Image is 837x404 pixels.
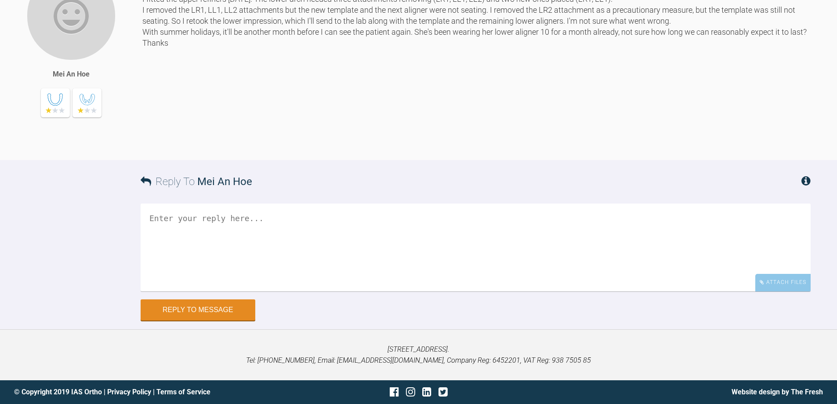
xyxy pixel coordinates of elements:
a: Website design by The Fresh [732,388,823,396]
span: Mei An Hoe [197,175,252,188]
button: Reply to Message [141,299,255,320]
p: [STREET_ADDRESS]. Tel: [PHONE_NUMBER], Email: [EMAIL_ADDRESS][DOMAIN_NAME], Company Reg: 6452201,... [14,344,823,366]
a: Privacy Policy [107,388,151,396]
div: Attach Files [755,274,811,291]
div: Mei An Hoe [53,69,90,80]
a: Terms of Service [156,388,210,396]
div: © Copyright 2019 IAS Ortho | | [14,386,284,398]
h3: Reply To [141,173,252,190]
